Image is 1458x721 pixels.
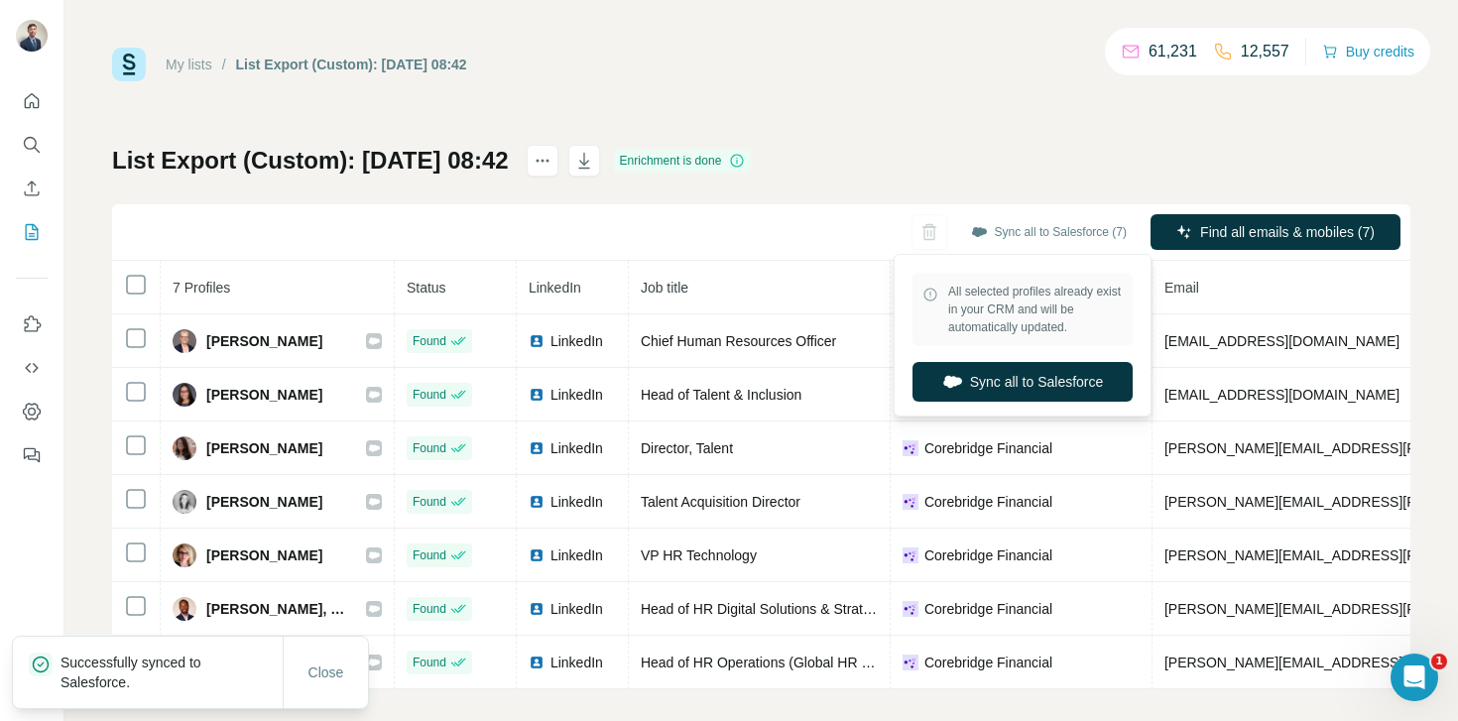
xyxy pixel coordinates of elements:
img: Avatar [173,543,196,567]
span: Director, Talent [641,440,733,456]
img: LinkedIn logo [529,547,545,563]
button: Use Surfe API [16,350,48,386]
div: List Export (Custom): [DATE] 08:42 [236,55,467,74]
span: 7 Profiles [173,280,230,296]
span: [PERSON_NAME] [206,492,322,512]
span: Found [413,386,446,404]
span: [PERSON_NAME] [206,331,322,351]
span: LinkedIn [550,331,603,351]
h1: List Export (Custom): [DATE] 08:42 [112,145,509,177]
img: LinkedIn logo [529,655,545,670]
img: Avatar [16,20,48,52]
span: [PERSON_NAME] [206,438,322,458]
img: LinkedIn logo [529,387,545,403]
p: Successfully synced to Salesforce. [61,653,283,692]
span: LinkedIn [529,280,581,296]
span: Found [413,600,446,618]
span: Head of HR Operations (Global HR Service Delivery & HR Excellence) [641,655,1074,670]
span: 1 [1431,654,1447,669]
img: company-logo [903,440,918,456]
span: Corebridge Financial [924,599,1052,619]
img: company-logo [903,494,918,510]
span: Head of Talent & Inclusion [641,387,801,403]
span: Corebridge Financial [924,492,1052,512]
img: LinkedIn logo [529,494,545,510]
button: My lists [16,214,48,250]
img: company-logo [903,655,918,670]
button: Sync all to Salesforce [912,362,1133,402]
img: Avatar [173,329,196,353]
p: 12,557 [1241,40,1289,63]
span: Found [413,546,446,564]
img: LinkedIn logo [529,333,545,349]
img: Surfe Logo [112,48,146,81]
span: [EMAIL_ADDRESS][DOMAIN_NAME] [1164,333,1399,349]
button: Close [295,655,358,690]
button: Use Surfe on LinkedIn [16,306,48,342]
img: Avatar [173,436,196,460]
button: Find all emails & mobiles (7) [1151,214,1400,250]
span: Corebridge Financial [924,653,1052,672]
p: 61,231 [1149,40,1197,63]
span: Found [413,332,446,350]
span: All selected profiles already exist in your CRM and will be automatically updated. [948,283,1123,336]
span: Found [413,439,446,457]
li: / [222,55,226,74]
button: actions [527,145,558,177]
button: Buy credits [1322,38,1414,65]
span: Corebridge Financial [924,545,1052,565]
span: Email [1164,280,1199,296]
img: Avatar [173,383,196,407]
div: Enrichment is done [614,149,752,173]
span: [PERSON_NAME] [206,385,322,405]
a: My lists [166,57,212,72]
button: Feedback [16,437,48,473]
iframe: Intercom live chat [1391,654,1438,701]
span: Corebridge Financial [924,438,1052,458]
span: LinkedIn [550,599,603,619]
span: Status [407,280,446,296]
span: Talent Acquisition Director [641,494,800,510]
button: Search [16,127,48,163]
button: Quick start [16,83,48,119]
span: Job title [641,280,688,296]
span: [PERSON_NAME] [206,545,322,565]
button: Dashboard [16,394,48,429]
span: Find all emails & mobiles (7) [1200,222,1375,242]
span: LinkedIn [550,438,603,458]
span: Found [413,654,446,671]
span: VP HR Technology [641,547,757,563]
span: LinkedIn [550,492,603,512]
span: Chief Human Resources Officer [641,333,836,349]
span: Close [308,662,344,682]
img: LinkedIn logo [529,601,545,617]
img: company-logo [903,547,918,563]
span: LinkedIn [550,385,603,405]
img: LinkedIn logo [529,440,545,456]
span: [EMAIL_ADDRESS][DOMAIN_NAME] [1164,387,1399,403]
span: Found [413,493,446,511]
img: Avatar [173,597,196,621]
img: company-logo [903,601,918,617]
button: Enrich CSV [16,171,48,206]
span: Head of HR Digital Solutions & Strategy [641,601,886,617]
button: Sync all to Salesforce (7) [957,217,1141,247]
span: LinkedIn [550,545,603,565]
span: [PERSON_NAME], CBAP [206,599,346,619]
span: LinkedIn [550,653,603,672]
img: Avatar [173,490,196,514]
